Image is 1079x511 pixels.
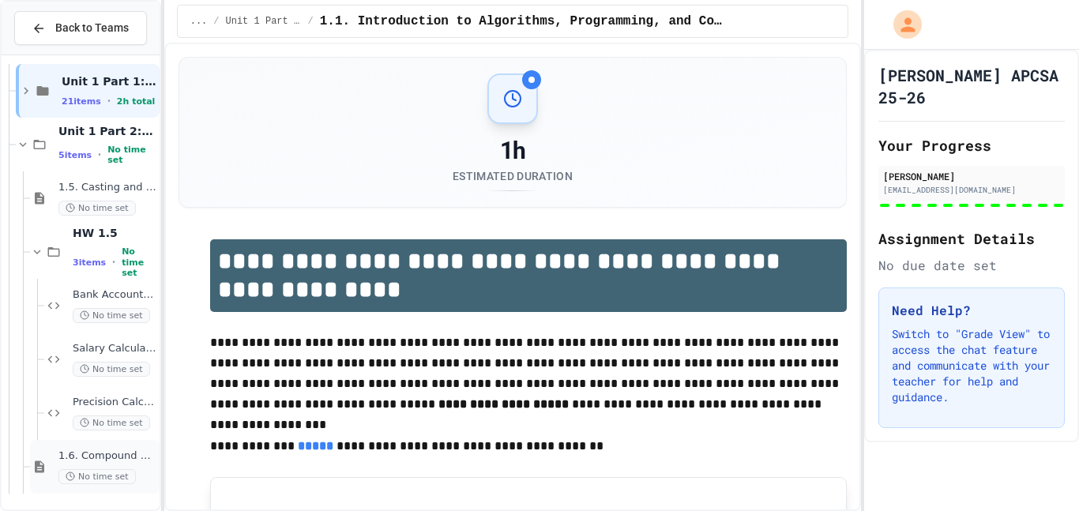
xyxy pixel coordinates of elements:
[73,415,150,430] span: No time set
[878,256,1065,275] div: No due date set
[14,11,147,45] button: Back to Teams
[62,74,156,88] span: Unit 1 Part 1: 1.1 - 1.4
[892,326,1051,405] p: Switch to "Grade View" to access the chat feature and communicate with your teacher for help and ...
[58,469,136,484] span: No time set
[73,362,150,377] span: No time set
[213,15,219,28] span: /
[453,137,573,165] div: 1h
[98,148,101,161] span: •
[308,15,314,28] span: /
[58,150,92,160] span: 5 items
[107,95,111,107] span: •
[58,124,156,138] span: Unit 1 Part 2: 1.5 - 1.9
[320,12,724,31] span: 1.1. Introduction to Algorithms, Programming, and Compilers
[73,308,150,323] span: No time set
[883,169,1060,183] div: [PERSON_NAME]
[190,15,208,28] span: ...
[453,168,573,184] div: Estimated Duration
[122,246,156,278] span: No time set
[226,15,302,28] span: Unit 1 Part 1: 1.1 - 1.4
[58,449,156,463] span: 1.6. Compound Assignment Operators
[73,257,106,268] span: 3 items
[58,181,156,194] span: 1.5. Casting and Ranges of Values
[73,342,156,355] span: Salary Calculator Fixer
[878,134,1065,156] h2: Your Progress
[878,227,1065,250] h2: Assignment Details
[883,184,1060,196] div: [EMAIL_ADDRESS][DOMAIN_NAME]
[107,145,156,165] span: No time set
[73,288,156,302] span: Bank Account Fixer
[55,20,129,36] span: Back to Teams
[58,201,136,216] span: No time set
[73,226,156,240] span: HW 1.5
[73,396,156,409] span: Precision Calculator System
[112,256,115,269] span: •
[117,96,156,107] span: 2h total
[878,64,1065,108] h1: [PERSON_NAME] APCSA 25-26
[877,6,926,43] div: My Account
[892,301,1051,320] h3: Need Help?
[62,96,101,107] span: 21 items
